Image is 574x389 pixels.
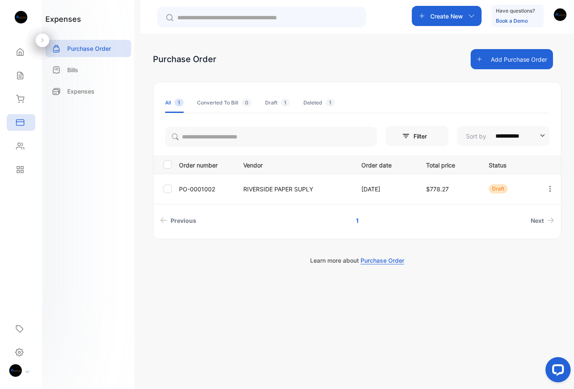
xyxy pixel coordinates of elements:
[15,11,27,23] img: logo
[45,40,131,57] a: Purchase Order
[412,6,482,26] button: Create New
[165,99,184,107] div: All
[67,65,78,74] p: Bills
[531,216,544,225] span: Next
[45,13,81,25] h1: expenses
[430,12,463,21] p: Create New
[492,185,504,192] span: Draft
[361,257,404,264] span: Purchase Order
[243,159,344,170] p: Vendor
[243,185,344,193] p: RIVERSIDE PAPER SUPLY
[426,159,471,170] p: Total price
[281,99,290,107] span: 1
[153,213,561,228] ul: Pagination
[153,53,216,65] div: Purchase Order
[174,99,184,107] span: 1
[179,185,233,193] p: PO-0001002
[67,44,111,53] p: Purchase Order
[157,213,200,228] a: Previous page
[554,6,566,26] button: avatar
[303,99,335,107] div: Deleted
[265,99,290,107] div: Draft
[496,18,528,24] a: Book a Demo
[554,8,566,21] img: avatar
[539,354,574,389] iframe: LiveChat chat widget
[197,99,252,107] div: Converted To Bill
[457,126,549,146] button: Sort by
[489,159,529,170] p: Status
[426,185,449,193] span: $778.27
[326,99,335,107] span: 1
[9,364,22,377] img: profile
[466,132,486,141] p: Sort by
[527,213,558,228] a: Next page
[346,213,369,228] a: Page 1 is your current page
[171,216,196,225] span: Previous
[45,61,131,78] a: Bills
[471,49,553,69] button: Add Purchase Order
[179,159,233,170] p: Order number
[153,256,561,265] p: Learn more about
[67,87,95,96] p: Expenses
[361,159,408,170] p: Order date
[45,83,131,100] a: Expenses
[496,7,535,15] p: Have questions?
[361,185,408,193] p: [DATE]
[242,99,252,107] span: 0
